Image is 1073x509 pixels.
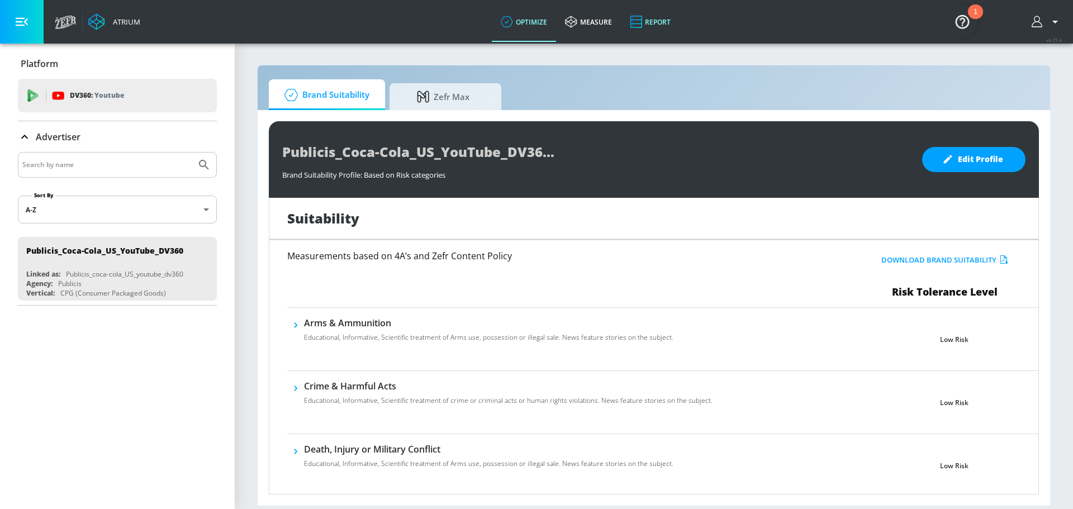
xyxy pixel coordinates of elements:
label: Sort By [32,192,56,199]
button: Edit Profile [922,147,1025,172]
input: Search by name [22,158,192,172]
p: Educational, Informative, Scientific treatment of crime or criminal acts or human rights violatio... [304,396,713,406]
p: Educational, Informative, Scientific treatment of Arms use, possession or illegal sale. News feat... [304,332,673,342]
span: Edit Profile [944,153,1003,167]
div: Advertiser [18,121,217,153]
p: DV360: [70,89,124,102]
h1: Suitability [287,209,359,227]
div: DV360: Youtube [18,79,217,112]
div: Publicis [58,279,82,288]
p: Low Risk [940,334,968,345]
span: Brand Suitability [280,82,369,108]
div: Death, Injury or Military ConflictEducational, Informative, Scientific treatment of Arms use, pos... [304,443,673,475]
div: 1 [974,12,977,26]
button: Open Resource Center, 1 new notification [947,6,978,37]
div: Linked as: [26,269,60,279]
nav: list of Advertiser [18,232,217,305]
div: Publicis_Coca-Cola_US_YouTube_DV360Linked as:Publicis_coca-cola_US_youtube_dv360Agency:PublicisVe... [18,237,217,301]
a: measure [556,2,621,42]
button: Download Brand Suitability [879,251,1011,269]
span: Risk Tolerance Level [892,285,998,298]
div: Agency: [26,279,53,288]
div: Publicis_Coca-Cola_US_YouTube_DV360 [26,245,183,256]
div: Publicis_coca-cola_US_youtube_dv360 [66,269,183,279]
span: v 4.25.4 [1046,37,1062,43]
h6: Death, Injury or Military Conflict [304,443,673,455]
div: Platform [18,48,217,79]
div: Arms & AmmunitionEducational, Informative, Scientific treatment of Arms use, possession or illega... [304,317,673,349]
div: Brand Suitability Profile: Based on Risk categories [282,164,911,180]
h6: Crime & Harmful Acts [304,380,713,392]
p: Advertiser [36,131,80,143]
a: Atrium [88,13,140,30]
div: A-Z [18,196,217,223]
div: Vertical: [26,288,55,298]
h6: Arms & Ammunition [304,317,673,329]
p: Youtube [94,89,124,101]
div: Atrium [108,17,140,27]
div: Advertiser [18,152,217,305]
p: Low Risk [940,397,968,408]
div: CPG (Consumer Packaged Goods) [60,288,166,298]
span: Zefr Max [401,83,486,110]
h6: Measurements based on 4A’s and Zefr Content Policy [287,251,788,260]
p: Low Risk [940,460,968,472]
a: Report [621,2,680,42]
p: Educational, Informative, Scientific treatment of Arms use, possession or illegal sale. News feat... [304,459,673,469]
div: Crime & Harmful ActsEducational, Informative, Scientific treatment of crime or criminal acts or h... [304,380,713,412]
p: Platform [21,58,58,70]
a: optimize [492,2,556,42]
